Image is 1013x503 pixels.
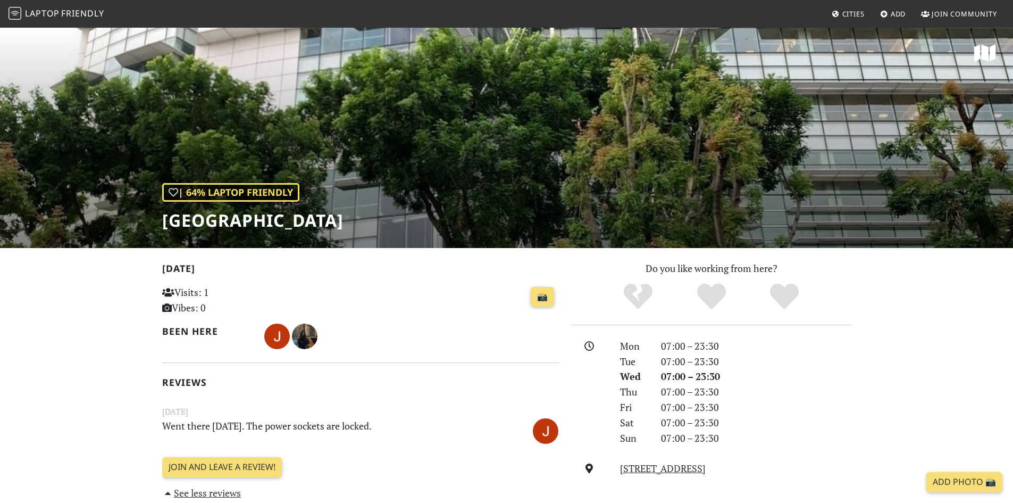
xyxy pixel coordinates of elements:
[264,329,292,342] span: Jekka Lim
[614,369,654,384] div: Wed
[655,431,858,446] div: 07:00 – 23:30
[614,431,654,446] div: Sun
[655,384,858,400] div: 07:00 – 23:30
[572,261,851,276] p: Do you like working from here?
[620,462,706,475] a: [STREET_ADDRESS]
[891,9,906,19] span: Add
[917,4,1001,23] a: Join Community
[162,263,559,278] h2: [DATE]
[162,457,282,477] a: Join and leave a review!
[162,326,252,337] h2: Been here
[748,282,821,311] div: Definitely!
[162,486,241,499] a: See less reviews
[601,282,675,311] div: No
[292,329,317,342] span: Jihyun Kim
[531,287,554,307] a: 📸
[655,400,858,415] div: 07:00 – 23:30
[614,384,654,400] div: Thu
[162,183,299,202] div: | 64% Laptop Friendly
[614,339,654,354] div: Mon
[162,210,344,230] h1: [GEOGRAPHIC_DATA]
[926,472,1002,492] a: Add Photo 📸
[876,4,910,23] a: Add
[9,5,104,23] a: LaptopFriendly LaptopFriendly
[842,9,865,19] span: Cities
[61,7,104,19] span: Friendly
[264,324,290,349] img: 3284-jekka.jpg
[156,418,497,442] p: Went there [DATE]. The power sockets are locked.
[675,282,748,311] div: Yes
[827,4,869,23] a: Cities
[655,339,858,354] div: 07:00 – 23:30
[533,418,558,444] img: 3284-jekka.jpg
[614,415,654,431] div: Sat
[162,377,559,388] h2: Reviews
[614,354,654,369] div: Tue
[292,324,317,349] img: 1729-jihyun.jpg
[655,354,858,369] div: 07:00 – 23:30
[932,9,997,19] span: Join Community
[533,423,558,436] span: Jekka Lim
[655,415,858,431] div: 07:00 – 23:30
[25,7,60,19] span: Laptop
[614,400,654,415] div: Fri
[156,405,565,418] small: [DATE]
[9,7,21,20] img: LaptopFriendly
[162,285,286,316] p: Visits: 1 Vibes: 0
[655,369,858,384] div: 07:00 – 23:30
